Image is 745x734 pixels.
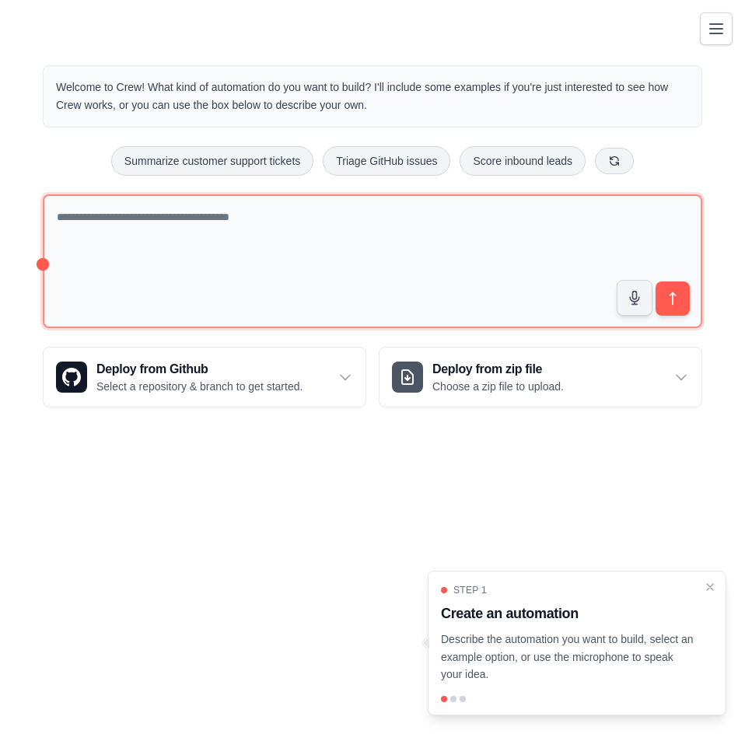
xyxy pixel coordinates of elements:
[96,360,303,379] h3: Deploy from Github
[441,603,694,624] h3: Create an automation
[667,659,745,734] iframe: Chat Widget
[432,360,564,379] h3: Deploy from zip file
[432,379,564,394] p: Choose a zip file to upload.
[453,584,487,596] span: Step 1
[460,146,586,176] button: Score inbound leads
[704,581,716,593] button: Close walkthrough
[667,659,745,734] div: 聊天小工具
[111,146,313,176] button: Summarize customer support tickets
[96,379,303,394] p: Select a repository & branch to get started.
[441,631,694,683] p: Describe the automation you want to build, select an example option, or use the microphone to spe...
[56,79,689,114] p: Welcome to Crew! What kind of automation do you want to build? I'll include some examples if you'...
[323,146,450,176] button: Triage GitHub issues
[700,12,733,45] button: Toggle navigation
